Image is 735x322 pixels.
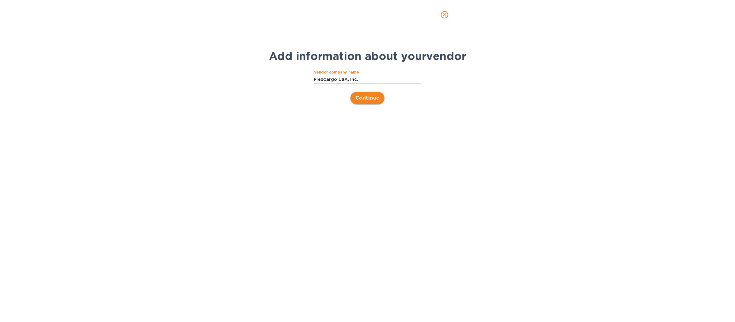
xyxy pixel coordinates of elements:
[355,94,380,102] span: Continue
[269,49,466,63] b: Add information about your vendor
[314,70,359,74] label: Vendor company name
[314,75,421,84] input: Company name
[350,92,385,104] button: Continue
[437,7,452,22] button: close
